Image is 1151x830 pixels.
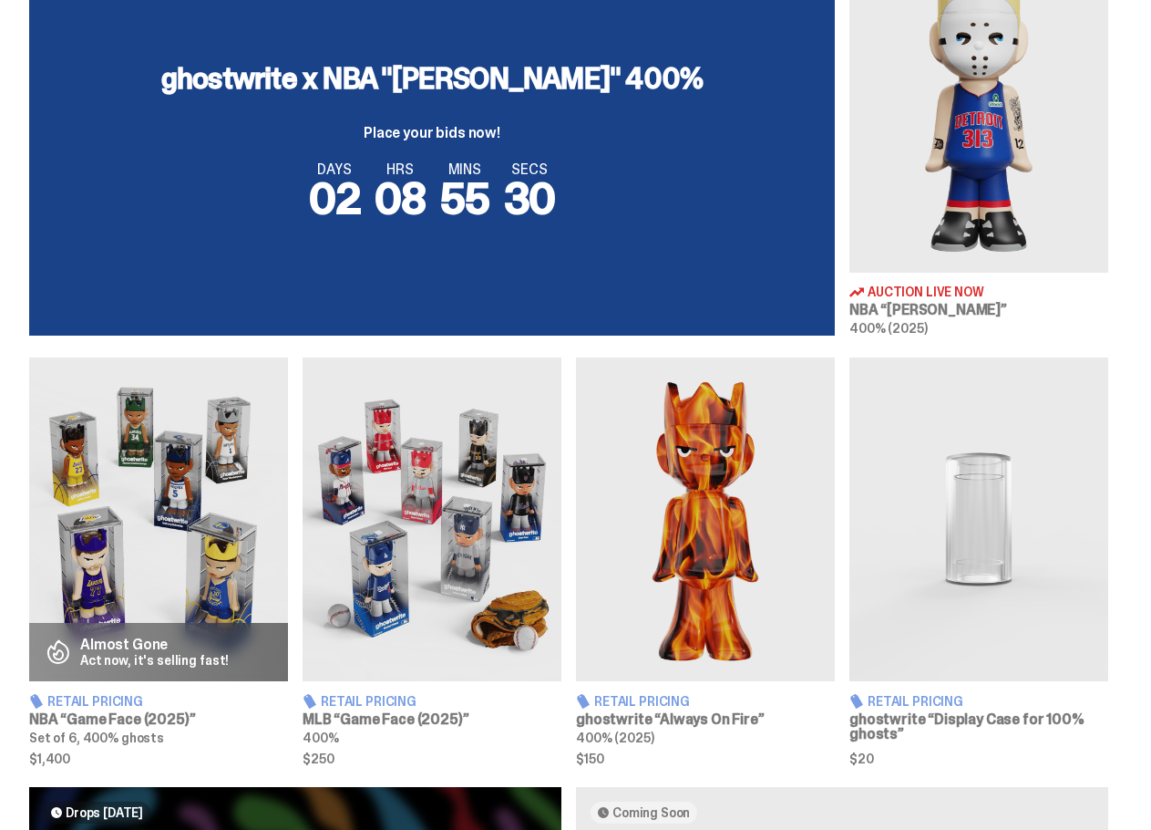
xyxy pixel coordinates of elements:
h3: ghostwrite “Always On Fire” [576,712,835,727]
p: Almost Gone [80,638,229,652]
span: Retail Pricing [47,695,143,708]
span: 08 [375,170,426,227]
h3: ghostwrite x NBA "[PERSON_NAME]" 400% [161,64,703,93]
span: $150 [576,752,835,765]
a: Game Face (2025) Almost Gone Act now, it's selling fast! Retail Pricing [29,358,288,764]
h3: MLB “Game Face (2025)” [303,712,561,727]
img: Always On Fire [576,358,835,681]
a: Display Case for 100% ghosts Retail Pricing [849,358,1108,764]
h3: ghostwrite “Display Case for 100% ghosts” [849,712,1108,742]
span: 400% (2025) [849,320,927,337]
p: Place your bids now! [161,126,703,140]
span: Drops [DATE] [66,805,143,820]
span: 400% (2025) [576,730,653,746]
span: SECS [504,162,556,177]
img: Game Face (2025) [29,358,288,681]
span: 30 [504,170,556,227]
span: Coming Soon [612,805,690,820]
p: Act now, it's selling fast! [80,654,229,667]
span: MINS [440,162,489,177]
a: Always On Fire Retail Pricing [576,358,835,764]
img: Game Face (2025) [303,358,561,681]
img: Display Case for 100% ghosts [849,358,1108,681]
span: $1,400 [29,752,288,765]
h3: NBA “Game Face (2025)” [29,712,288,727]
span: Set of 6, 400% ghosts [29,730,164,746]
span: Retail Pricing [321,695,416,708]
span: 400% [303,730,338,746]
span: Auction Live Now [868,285,984,298]
span: HRS [375,162,426,177]
span: 02 [309,170,361,227]
span: 55 [440,170,489,227]
h3: NBA “[PERSON_NAME]” [849,303,1108,317]
span: $20 [849,752,1108,765]
span: Retail Pricing [868,695,963,708]
span: $250 [303,752,561,765]
a: Game Face (2025) Retail Pricing [303,358,561,764]
span: Retail Pricing [594,695,690,708]
span: DAYS [309,162,361,177]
